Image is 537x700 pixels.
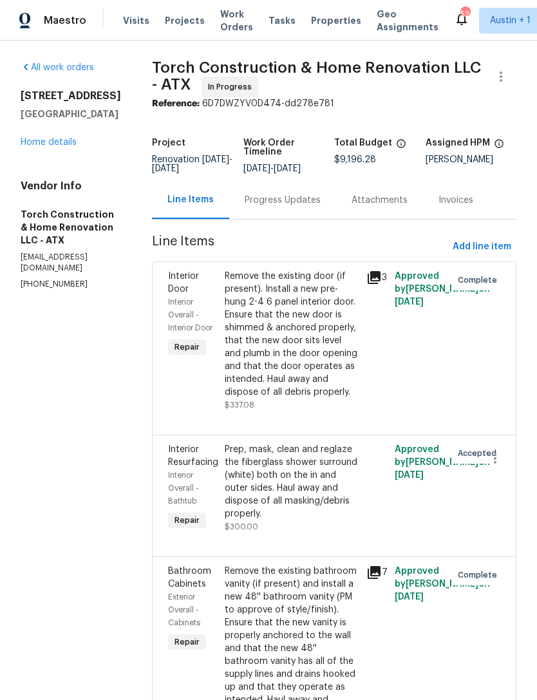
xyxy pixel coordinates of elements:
[395,567,490,601] span: Approved by [PERSON_NAME] on
[225,401,254,409] span: $337.08
[202,155,229,164] span: [DATE]
[168,471,199,505] span: Interior Overall - Bathtub
[168,567,211,589] span: Bathroom Cabinets
[494,138,504,155] span: The hpm assigned to this work order.
[152,60,481,92] span: Torch Construction & Home Renovation LLC - ATX
[225,270,359,399] div: Remove the existing door (if present). Install a new pre-hung 2-4 6 panel interior door. Ensure t...
[21,279,121,290] p: [PHONE_NUMBER]
[168,298,212,332] span: Interior Overall - Interior Door
[395,445,490,480] span: Approved by [PERSON_NAME] on
[152,99,200,108] b: Reference:
[458,569,502,582] span: Complete
[377,8,438,33] span: Geo Assignments
[21,138,77,147] a: Home details
[438,194,473,207] div: Invoices
[268,16,296,25] span: Tasks
[21,252,121,274] p: [EMAIL_ADDRESS][DOMAIN_NAME]
[169,341,205,354] span: Repair
[152,97,516,110] div: 6D7DWZYV0D474-dd278e781
[21,108,121,120] h5: [GEOGRAPHIC_DATA]
[152,155,232,173] span: Renovation
[458,447,502,460] span: Accepted
[366,270,387,285] div: 3
[169,636,205,648] span: Repair
[395,272,490,307] span: Approved by [PERSON_NAME] on
[168,445,218,467] span: Interior Resurfacing
[460,8,469,21] div: 52
[334,155,376,164] span: $9,196.28
[208,80,257,93] span: In Progress
[311,14,361,27] span: Properties
[21,90,121,102] h2: [STREET_ADDRESS]
[396,138,406,155] span: The total cost of line items that have been proposed by Opendoor. This sum includes line items th...
[243,164,270,173] span: [DATE]
[220,8,253,33] span: Work Orders
[168,593,200,627] span: Exterior Overall - Cabinets
[21,180,121,193] h4: Vendor Info
[169,514,205,527] span: Repair
[165,14,205,27] span: Projects
[490,14,531,27] span: Austin + 1
[21,208,121,247] h5: Torch Construction & Home Renovation LLC - ATX
[225,523,258,531] span: $300.00
[152,164,179,173] span: [DATE]
[21,63,94,72] a: All work orders
[44,14,86,27] span: Maestro
[426,155,517,164] div: [PERSON_NAME]
[366,565,387,580] div: 7
[395,471,424,480] span: [DATE]
[352,194,408,207] div: Attachments
[168,272,199,294] span: Interior Door
[152,155,232,173] span: -
[274,164,301,173] span: [DATE]
[243,164,301,173] span: -
[243,138,335,156] h5: Work Order Timeline
[334,138,392,147] h5: Total Budget
[123,14,149,27] span: Visits
[245,194,321,207] div: Progress Updates
[152,138,185,147] h5: Project
[225,443,359,520] div: Prep, mask, clean and reglaze the fiberglass shower surround (white) both on the in and outer sid...
[152,235,447,259] span: Line Items
[395,592,424,601] span: [DATE]
[395,298,424,307] span: [DATE]
[447,235,516,259] button: Add line item
[426,138,490,147] h5: Assigned HPM
[453,239,511,255] span: Add line item
[167,193,214,206] div: Line Items
[458,274,502,287] span: Complete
